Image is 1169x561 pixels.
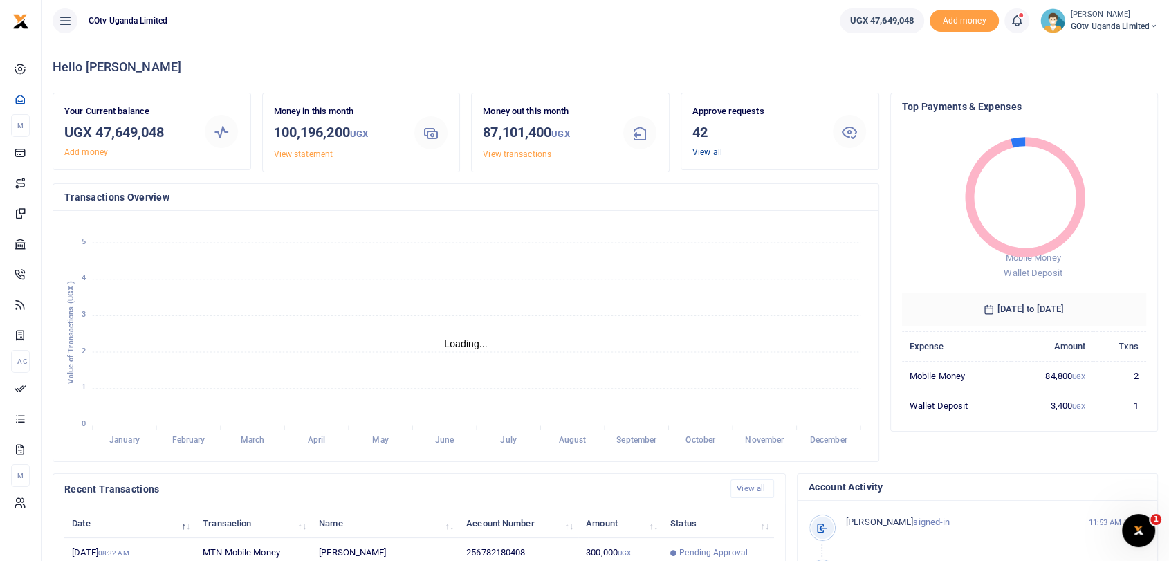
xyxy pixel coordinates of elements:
[109,435,140,445] tspan: January
[12,13,29,30] img: logo-small
[311,508,459,538] th: Name: activate to sort column ascending
[308,435,326,445] tspan: April
[274,122,402,145] h3: 100,196,200
[1093,331,1146,361] th: Txns
[846,515,1071,530] p: signed-in
[1040,8,1158,33] a: profile-user [PERSON_NAME] GOtv Uganda Limited
[459,508,578,538] th: Account Number: activate to sort column ascending
[1150,514,1161,525] span: 1
[663,508,774,538] th: Status: activate to sort column ascending
[64,508,195,538] th: Date: activate to sort column descending
[82,347,86,356] tspan: 2
[809,479,1146,495] h4: Account Activity
[930,10,999,33] span: Add money
[616,435,657,445] tspan: September
[11,114,30,137] li: M
[834,8,930,33] li: Wallet ballance
[1093,361,1146,391] td: 2
[685,435,716,445] tspan: October
[274,104,402,119] p: Money in this month
[846,517,913,527] span: [PERSON_NAME]
[64,190,867,205] h4: Transactions Overview
[241,435,265,445] tspan: March
[902,99,1147,114] h4: Top Payments & Expenses
[1071,20,1158,33] span: GOtv Uganda Limited
[64,481,719,497] h4: Recent Transactions
[902,361,1011,391] td: Mobile Money
[1122,514,1155,547] iframe: Intercom live chat
[850,14,914,28] span: UGX 47,649,048
[1088,517,1146,528] small: 11:53 AM [DATE]
[1011,361,1094,391] td: 84,800
[483,149,551,159] a: View transactions
[1072,373,1085,380] small: UGX
[372,435,388,445] tspan: May
[1093,391,1146,420] td: 1
[692,147,722,157] a: View all
[1072,403,1085,410] small: UGX
[172,435,205,445] tspan: February
[840,8,924,33] a: UGX 47,649,048
[82,383,86,392] tspan: 1
[1071,9,1158,21] small: [PERSON_NAME]
[98,549,129,557] small: 08:32 AM
[730,479,774,498] a: View all
[64,104,192,119] p: Your Current balance
[551,129,569,139] small: UGX
[350,129,368,139] small: UGX
[82,419,86,428] tspan: 0
[435,435,454,445] tspan: June
[692,104,820,119] p: Approve requests
[559,435,587,445] tspan: August
[1011,331,1094,361] th: Amount
[53,59,1158,75] h4: Hello [PERSON_NAME]
[195,508,311,538] th: Transaction: activate to sort column ascending
[11,350,30,373] li: Ac
[483,104,611,119] p: Money out this month
[692,122,820,142] h3: 42
[83,15,173,27] span: GOtv Uganda Limited
[679,546,748,559] span: Pending Approval
[64,147,108,157] a: Add money
[1005,252,1060,263] span: Mobile Money
[82,237,86,246] tspan: 5
[578,508,663,538] th: Amount: activate to sort column ascending
[444,338,488,349] text: Loading...
[1004,268,1062,278] span: Wallet Deposit
[82,310,86,319] tspan: 3
[12,15,29,26] a: logo-small logo-large logo-large
[82,273,86,282] tspan: 4
[483,122,611,145] h3: 87,101,400
[1011,391,1094,420] td: 3,400
[500,435,516,445] tspan: July
[11,464,30,487] li: M
[274,149,333,159] a: View statement
[902,331,1011,361] th: Expense
[902,293,1147,326] h6: [DATE] to [DATE]
[810,435,848,445] tspan: December
[1040,8,1065,33] img: profile-user
[902,391,1011,420] td: Wallet Deposit
[66,281,75,384] text: Value of Transactions (UGX )
[745,435,784,445] tspan: November
[930,15,999,25] a: Add money
[930,10,999,33] li: Toup your wallet
[64,122,192,142] h3: UGX 47,649,048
